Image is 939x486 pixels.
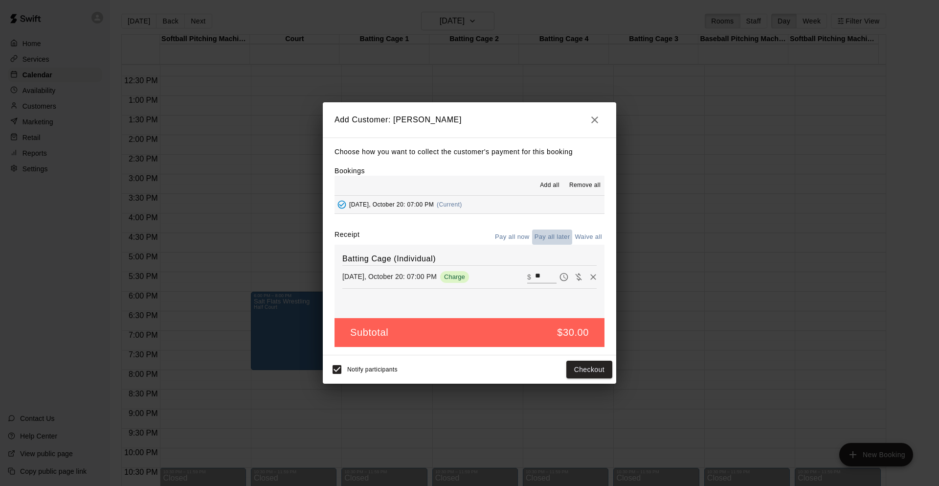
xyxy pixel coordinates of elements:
[540,181,559,190] span: Add all
[349,201,434,208] span: [DATE], October 20: 07:00 PM
[532,230,573,245] button: Pay all later
[565,178,604,193] button: Remove all
[557,326,589,339] h5: $30.00
[437,201,462,208] span: (Current)
[534,178,565,193] button: Add all
[335,230,359,245] label: Receipt
[335,146,604,158] p: Choose how you want to collect the customer's payment for this booking
[569,181,601,190] span: Remove all
[350,326,388,339] h5: Subtotal
[342,272,437,281] p: [DATE], October 20: 07:00 PM
[492,230,532,245] button: Pay all now
[335,197,349,212] button: Added - Collect Payment
[557,272,571,280] span: Pay later
[572,230,604,245] button: Waive all
[527,272,531,282] p: $
[335,196,604,214] button: Added - Collect Payment[DATE], October 20: 07:00 PM(Current)
[440,273,469,280] span: Charge
[347,366,398,373] span: Notify participants
[566,361,612,379] button: Checkout
[323,102,616,138] h2: Add Customer: [PERSON_NAME]
[586,270,601,284] button: Remove
[571,272,586,280] span: Waive payment
[342,253,597,265] h6: Batting Cage (Individual)
[335,167,365,175] label: Bookings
